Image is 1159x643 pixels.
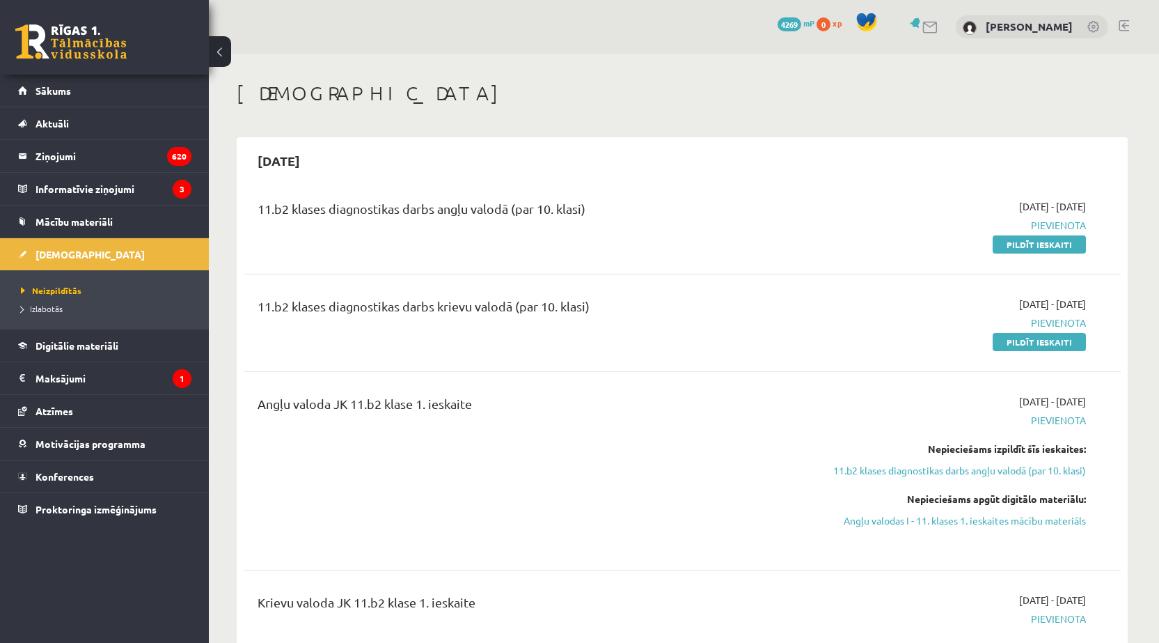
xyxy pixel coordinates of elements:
[258,199,803,225] div: 11.b2 klases diagnostikas darbs angļu valodā (par 10. klasi)
[244,144,314,177] h2: [DATE]
[823,218,1086,233] span: Pievienota
[18,493,191,525] a: Proktoringa izmēģinājums
[963,21,977,35] img: Stella Morozova
[1019,199,1086,214] span: [DATE] - [DATE]
[36,215,113,228] span: Mācību materiāli
[258,593,803,619] div: Krievu valoda JK 11.b2 klase 1. ieskaite
[18,140,191,172] a: Ziņojumi620
[823,413,1086,428] span: Pievienota
[986,20,1073,33] a: [PERSON_NAME]
[1019,297,1086,311] span: [DATE] - [DATE]
[21,303,63,314] span: Izlabotās
[18,75,191,107] a: Sākums
[21,285,81,296] span: Neizpildītās
[1019,394,1086,409] span: [DATE] - [DATE]
[823,612,1086,626] span: Pievienota
[18,428,191,460] a: Motivācijas programma
[167,147,191,166] i: 620
[18,460,191,493] a: Konferences
[993,235,1086,254] a: Pildīt ieskaiti
[36,470,94,483] span: Konferences
[36,117,69,130] span: Aktuāli
[833,17,842,29] span: xp
[173,180,191,199] i: 3
[823,316,1086,330] span: Pievienota
[1019,593,1086,607] span: [DATE] - [DATE]
[18,173,191,205] a: Informatīvie ziņojumi3
[18,107,191,139] a: Aktuāli
[173,369,191,388] i: 1
[21,302,195,315] a: Izlabotās
[823,492,1086,506] div: Nepieciešams apgūt digitālo materiālu:
[18,206,191,238] a: Mācību materiāli
[823,463,1086,478] a: 11.b2 klases diagnostikas darbs angļu valodā (par 10. klasi)
[18,362,191,394] a: Maksājumi1
[258,394,803,420] div: Angļu valoda JK 11.b2 klase 1. ieskaite
[36,362,191,394] legend: Maksājumi
[778,17,801,31] span: 4269
[18,330,191,362] a: Digitālie materiāli
[36,339,118,352] span: Digitālie materiāli
[237,82,1128,105] h1: [DEMOGRAPHIC_DATA]
[823,442,1086,456] div: Nepieciešams izpildīt šīs ieskaites:
[36,248,145,261] span: [DEMOGRAPHIC_DATA]
[36,140,191,172] legend: Ziņojumi
[18,238,191,270] a: [DEMOGRAPHIC_DATA]
[15,24,127,59] a: Rīgas 1. Tālmācības vidusskola
[823,513,1086,528] a: Angļu valodas I - 11. klases 1. ieskaites mācību materiāls
[36,437,145,450] span: Motivācijas programma
[36,84,71,97] span: Sākums
[21,284,195,297] a: Neizpildītās
[803,17,814,29] span: mP
[778,17,814,29] a: 4269 mP
[36,405,73,417] span: Atzīmes
[817,17,849,29] a: 0 xp
[993,333,1086,351] a: Pildīt ieskaiti
[36,503,157,516] span: Proktoringa izmēģinājums
[18,395,191,427] a: Atzīmes
[36,173,191,205] legend: Informatīvie ziņojumi
[817,17,830,31] span: 0
[258,297,803,323] div: 11.b2 klases diagnostikas darbs krievu valodā (par 10. klasi)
